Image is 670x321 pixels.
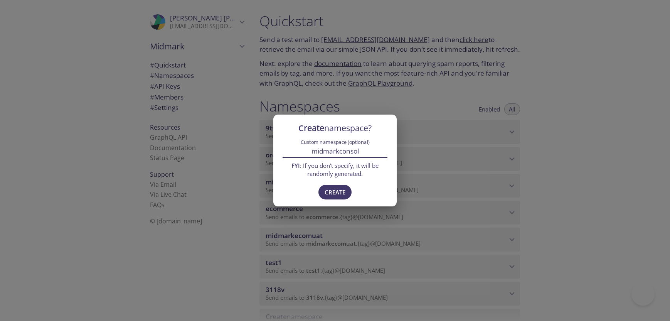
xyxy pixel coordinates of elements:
[283,145,387,158] input: e.g. acmeinc
[291,162,300,169] span: FYI
[283,162,387,178] span: : If you don't specify, it will be randomly generated.
[324,122,372,133] span: namespace?
[298,122,372,133] span: Create
[325,187,345,197] span: Create
[318,185,352,199] button: Create
[296,139,374,144] label: Custom namespace (optional)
